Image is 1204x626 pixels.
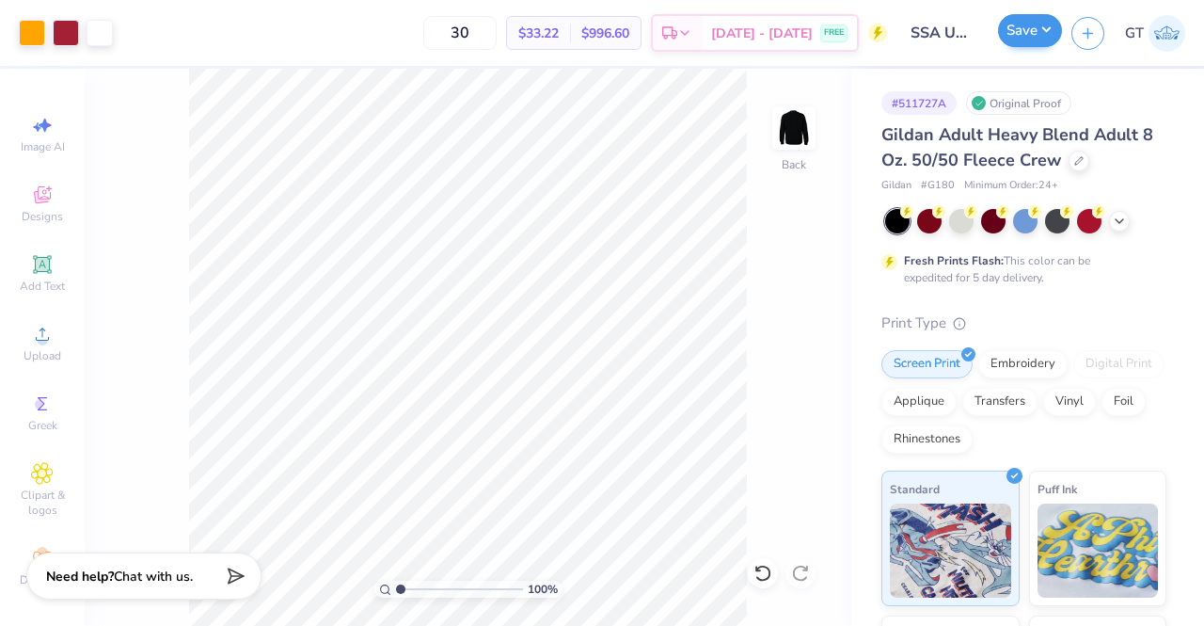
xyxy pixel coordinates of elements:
[881,313,1166,334] div: Print Type
[114,568,193,586] span: Chat with us.
[1125,15,1185,52] a: GT
[896,14,989,52] input: Untitled Design
[881,91,957,115] div: # 511727A
[782,156,806,173] div: Back
[1073,350,1164,378] div: Digital Print
[904,252,1135,286] div: This color can be expedited for 5 day delivery.
[1038,479,1077,499] span: Puff Ink
[881,350,973,378] div: Screen Print
[581,24,629,43] span: $996.60
[962,388,1038,416] div: Transfers
[921,178,955,194] span: # G180
[1038,504,1159,598] img: Puff Ink
[1101,388,1146,416] div: Foil
[964,178,1058,194] span: Minimum Order: 24 +
[890,479,940,499] span: Standard
[20,279,65,294] span: Add Text
[28,418,57,433] span: Greek
[1125,23,1144,44] span: GT
[20,572,65,587] span: Decorate
[9,488,75,518] span: Clipart & logos
[890,504,1011,598] img: Standard
[21,139,65,154] span: Image AI
[966,91,1071,115] div: Original Proof
[881,425,973,454] div: Rhinestones
[824,26,844,40] span: FREE
[711,24,813,43] span: [DATE] - [DATE]
[22,209,63,224] span: Designs
[24,348,61,363] span: Upload
[1043,388,1096,416] div: Vinyl
[775,109,813,147] img: Back
[978,350,1068,378] div: Embroidery
[904,253,1004,268] strong: Fresh Prints Flash:
[423,16,497,50] input: – –
[881,178,911,194] span: Gildan
[528,581,558,598] span: 100 %
[881,123,1153,171] span: Gildan Adult Heavy Blend Adult 8 Oz. 50/50 Fleece Crew
[998,14,1062,47] button: Save
[881,388,957,416] div: Applique
[518,24,559,43] span: $33.22
[46,568,114,586] strong: Need help?
[1149,15,1185,52] img: Gayathree Thangaraj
